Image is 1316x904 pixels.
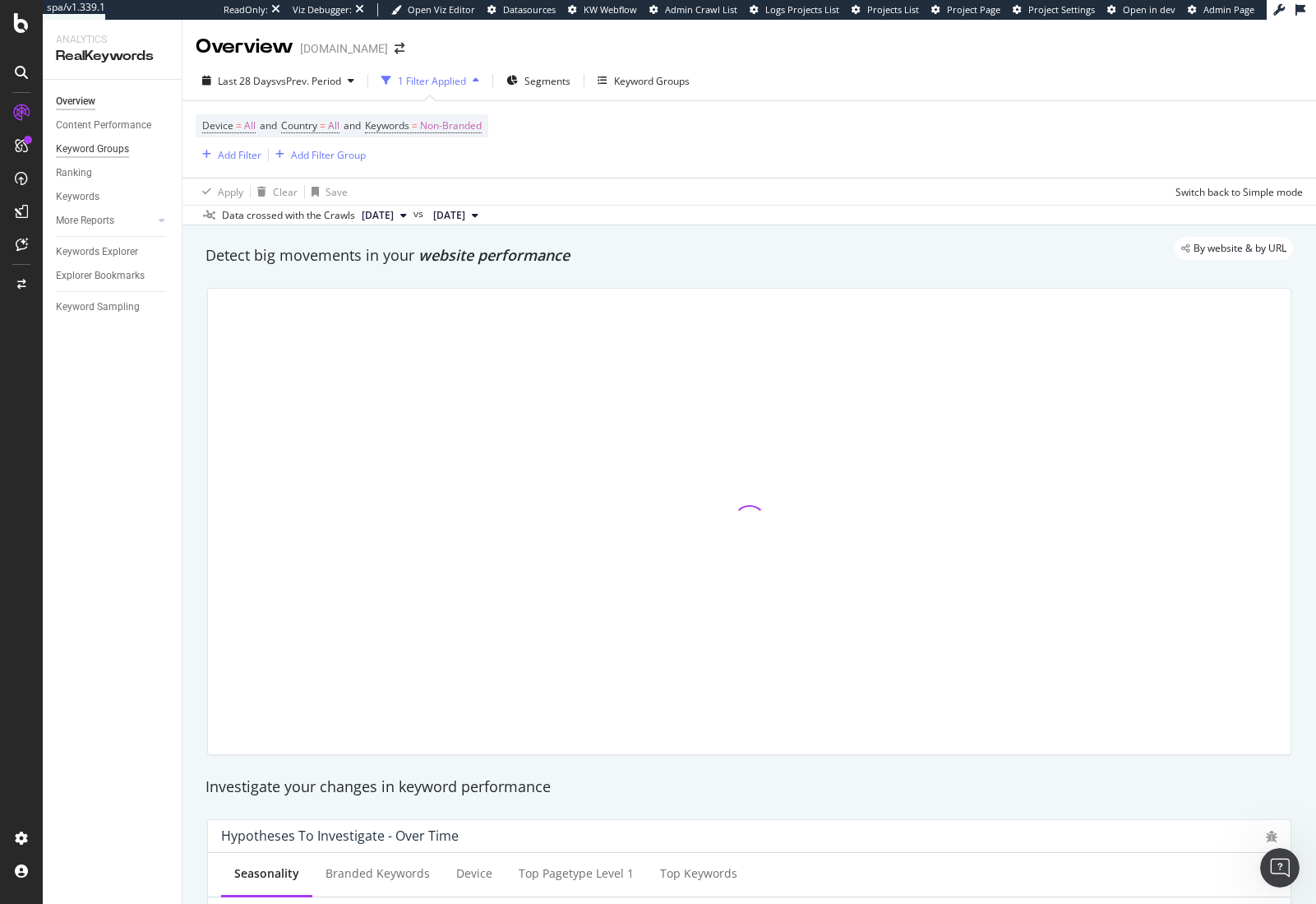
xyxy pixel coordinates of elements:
div: RealKeywords [56,47,169,66]
div: Content Performance [56,117,151,134]
a: Explorer Bookmarks [56,267,170,285]
button: Apply [196,178,243,205]
div: Save [326,185,348,199]
span: Admin Page [1203,3,1254,16]
span: and [344,118,361,132]
div: Investigate your changes in keyword performance [205,777,1293,798]
button: [DATE] [427,206,485,225]
span: Projects List [867,3,919,16]
span: = [236,118,242,132]
span: KW Webflow [584,3,637,16]
div: Overview [196,33,293,61]
a: Project Page [931,3,1000,16]
div: arrow-right-arrow-left [395,43,404,54]
div: ReadOnly: [224,3,268,16]
span: = [320,118,326,132]
a: Admin Crawl List [649,3,737,16]
button: Keyword Groups [591,67,696,94]
div: Device [456,865,492,882]
span: vs Prev. Period [276,74,341,88]
div: More Reports [56,212,114,229]
span: Datasources [503,3,556,16]
a: Project Settings [1013,3,1095,16]
a: Logs Projects List [750,3,839,16]
a: Ranking [56,165,170,182]
a: Content Performance [56,117,170,134]
div: Keyword Groups [56,141,129,158]
span: Open in dev [1123,3,1175,16]
button: Clear [251,178,298,205]
span: 2025 Sep. 7th [433,208,465,223]
div: Ranking [56,165,92,182]
div: Top pagetype Level 1 [519,865,634,882]
button: Switch back to Simple mode [1169,178,1303,205]
a: Keyword Sampling [56,299,170,316]
span: 2025 Oct. 5th [362,208,394,223]
div: Keywords Explorer [56,243,138,261]
span: Keywords [365,118,409,132]
div: Seasonality [234,865,299,882]
span: vs [413,206,427,221]
span: Project Page [947,3,1000,16]
a: Open in dev [1107,3,1175,16]
div: Viz Debugger: [293,3,352,16]
span: Open Viz Editor [408,3,475,16]
button: 1 Filter Applied [375,67,486,94]
span: By website & by URL [1194,243,1286,253]
div: [DOMAIN_NAME] [300,40,388,57]
span: Country [281,118,317,132]
button: Add Filter [196,145,261,165]
div: Add Filter [218,148,261,162]
button: Add Filter Group [269,145,366,165]
div: Keyword Groups [614,74,690,88]
button: Save [305,178,348,205]
div: Apply [218,185,243,199]
button: [DATE] [355,206,413,225]
div: Hypotheses to Investigate - Over Time [221,828,459,844]
span: Last 28 Days [218,74,276,88]
a: Admin Page [1188,3,1254,16]
span: Non-Branded [420,114,482,137]
div: bug [1266,831,1277,842]
div: Analytics [56,33,169,47]
div: 1 Filter Applied [398,74,466,88]
a: Keywords [56,188,170,206]
div: Top Keywords [660,865,737,882]
div: Explorer Bookmarks [56,267,145,285]
a: More Reports [56,212,154,229]
button: Segments [500,67,577,94]
span: All [244,114,256,137]
span: Device [202,118,233,132]
span: = [412,118,418,132]
div: Switch back to Simple mode [1175,185,1303,199]
div: Data crossed with the Crawls [222,208,355,223]
div: Overview [56,93,95,110]
div: Branded Keywords [326,865,430,882]
span: Admin Crawl List [665,3,737,16]
iframe: Intercom live chat [1260,848,1300,888]
div: Add Filter Group [291,148,366,162]
a: Datasources [487,3,556,16]
div: Keyword Sampling [56,299,140,316]
a: Keyword Groups [56,141,170,158]
div: legacy label [1175,237,1293,260]
div: Keywords [56,188,99,206]
a: Overview [56,93,170,110]
span: Logs Projects List [765,3,839,16]
a: Projects List [852,3,919,16]
span: Segments [524,74,570,88]
span: and [260,118,277,132]
button: Last 28 DaysvsPrev. Period [196,67,361,94]
a: KW Webflow [568,3,637,16]
div: Clear [273,185,298,199]
span: Project Settings [1028,3,1095,16]
a: Keywords Explorer [56,243,170,261]
span: All [328,114,339,137]
a: Open Viz Editor [391,3,475,16]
